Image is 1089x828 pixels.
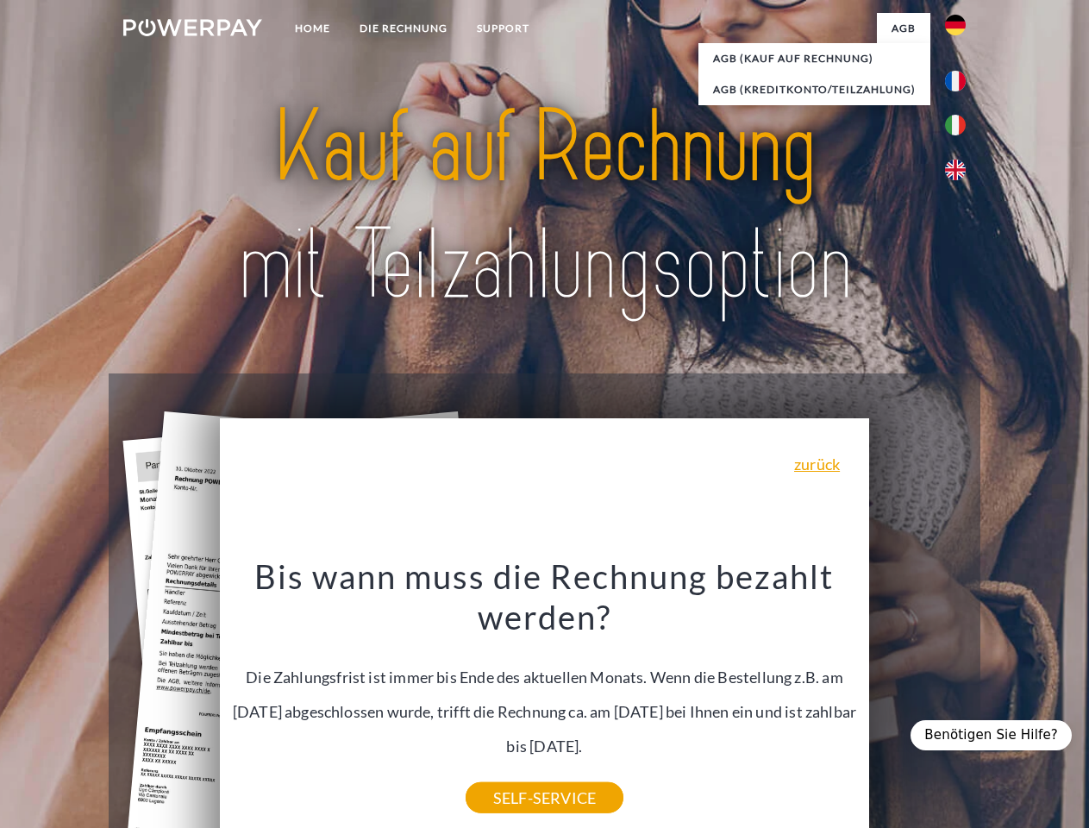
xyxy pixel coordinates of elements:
div: Die Zahlungsfrist ist immer bis Ende des aktuellen Monats. Wenn die Bestellung z.B. am [DATE] abg... [230,555,860,798]
a: Home [280,13,345,44]
a: DIE RECHNUNG [345,13,462,44]
a: SUPPORT [462,13,544,44]
img: title-powerpay_de.svg [165,83,924,330]
a: SELF-SERVICE [466,782,623,813]
img: logo-powerpay-white.svg [123,19,262,36]
img: fr [945,71,966,91]
a: AGB (Kreditkonto/Teilzahlung) [698,74,930,105]
img: en [945,160,966,180]
img: de [945,15,966,35]
img: it [945,115,966,135]
a: agb [877,13,930,44]
a: AGB (Kauf auf Rechnung) [698,43,930,74]
a: zurück [794,456,840,472]
h3: Bis wann muss die Rechnung bezahlt werden? [230,555,860,638]
div: Benötigen Sie Hilfe? [911,720,1072,750]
